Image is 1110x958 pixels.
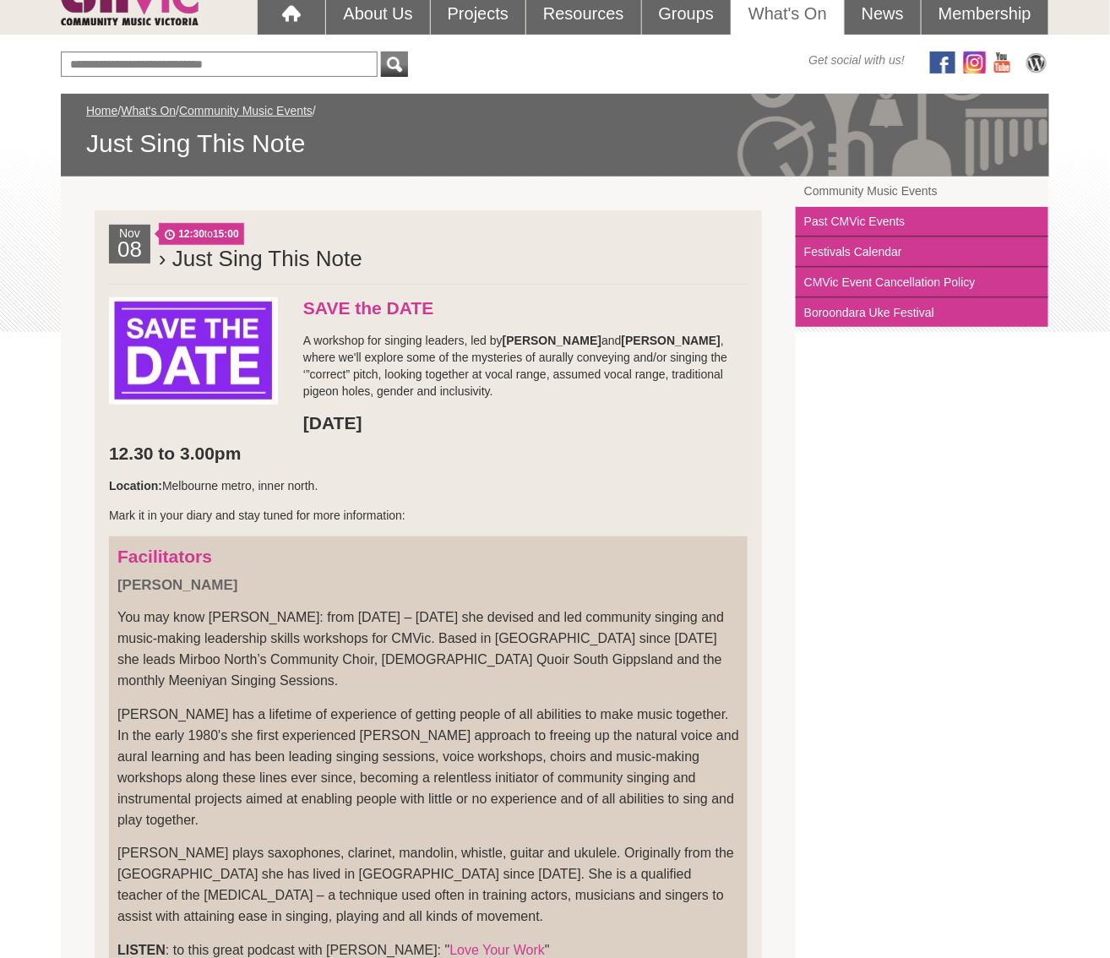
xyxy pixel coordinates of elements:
img: icon-instagram.png [964,52,986,73]
strong: [PERSON_NAME] [622,334,721,347]
a: What's On [121,104,176,117]
p: A workshop for singing leaders, led by and , where we'll explore some of the mysteries of aurally... [109,332,748,400]
a: Community Music Events [796,177,1048,207]
span: Just Sing This Note [86,128,1024,160]
a: Festivals Calendar [796,237,1048,268]
a: Past CMVic Events [796,207,1048,237]
p: Mark it in your diary and stay tuned for more information: [109,507,748,524]
strong: 15:00 [213,228,239,240]
strong: [PERSON_NAME] [117,577,238,593]
a: Love Your Work [449,944,545,958]
strong: Location: [109,479,162,493]
strong: [PERSON_NAME] [503,334,601,347]
img: CMVic Blog [1024,52,1049,73]
p: Melbourne metro, inner north. [109,477,748,494]
strong: SAVE the DATE [303,298,433,318]
strong: LISTEN [117,944,166,958]
strong: Facilitators [117,547,212,566]
span: Get social with us! [808,52,905,68]
p: You may know [PERSON_NAME]: from [DATE] – [DATE] she devised and led community singing and music-... [117,607,739,691]
strong: 12:30 [178,228,204,240]
div: Nov [109,225,150,264]
h2: 08 [113,242,146,264]
a: Home [86,104,117,117]
a: Boroondara Uke Festival [796,298,1048,327]
a: Community Music Events [179,104,313,117]
span: to [159,223,244,245]
img: GENERIC-Save-the-Date.jpg [109,297,278,405]
a: CMVic Event Cancellation Policy [796,268,1048,298]
strong: 12.30 to 3.00pm [109,444,241,463]
p: [PERSON_NAME] plays saxophones, clarinet, mandolin, whistle, guitar and ukulele. Originally from ... [117,843,739,928]
div: / / / [86,102,1024,160]
h2: › Just Sing This Note [159,242,748,275]
strong: [DATE] [303,413,362,433]
p: [PERSON_NAME] has a lifetime of experience of getting people of all abilities to make music toget... [117,704,739,830]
